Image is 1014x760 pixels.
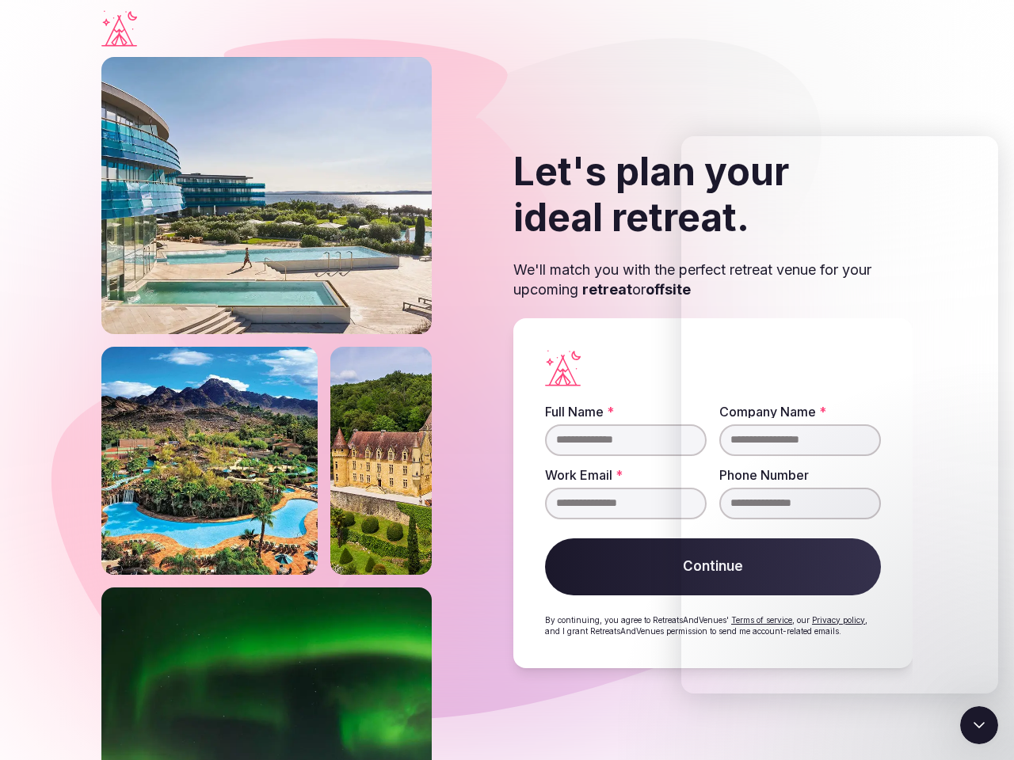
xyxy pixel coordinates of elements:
a: Visit the homepage [101,10,137,47]
label: Full Name [545,405,707,418]
strong: retreat [582,281,632,298]
p: By continuing, you agree to RetreatsAndVenues' , our , and I grant RetreatsAndVenues permission t... [545,614,881,636]
iframe: Intercom live chat [681,136,998,693]
img: Phoenix river ranch resort [101,273,318,501]
button: Continue [545,538,881,595]
label: Work Email [545,469,707,481]
iframe: Intercom live chat [960,706,998,744]
img: Castle on a slope [330,273,432,501]
strong: offsite [646,281,691,298]
h2: Let's plan your ideal retreat. [513,149,913,240]
p: We'll match you with the perfect retreat venue for your upcoming or [513,260,913,299]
